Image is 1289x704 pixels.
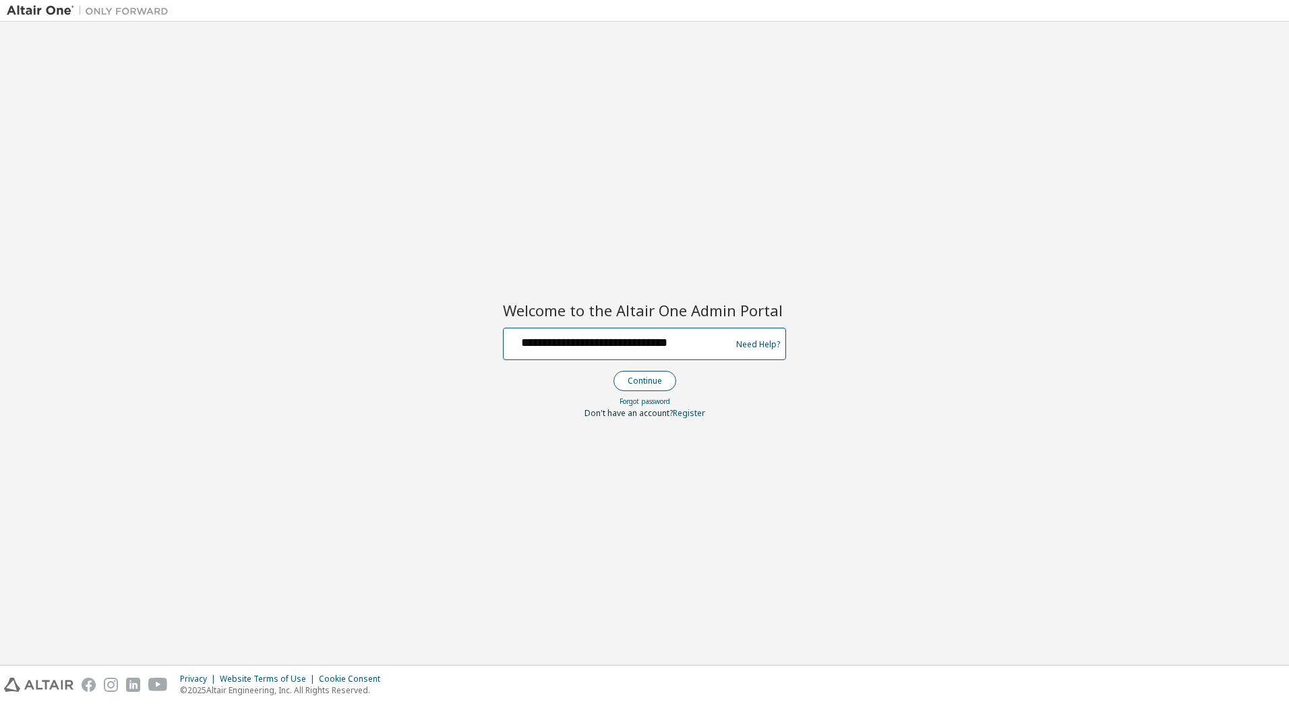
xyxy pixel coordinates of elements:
button: Continue [613,371,676,391]
h2: Welcome to the Altair One Admin Portal [503,301,786,320]
img: Altair One [7,4,175,18]
img: facebook.svg [82,678,96,692]
div: Cookie Consent [319,674,388,684]
span: Don't have an account? [584,407,673,419]
div: Website Terms of Use [220,674,319,684]
div: Privacy [180,674,220,684]
a: Forgot password [620,397,670,406]
img: youtube.svg [148,678,168,692]
img: altair_logo.svg [4,678,73,692]
p: © 2025 Altair Engineering, Inc. All Rights Reserved. [180,684,388,696]
img: linkedin.svg [126,678,140,692]
a: Register [673,407,705,419]
img: instagram.svg [104,678,118,692]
